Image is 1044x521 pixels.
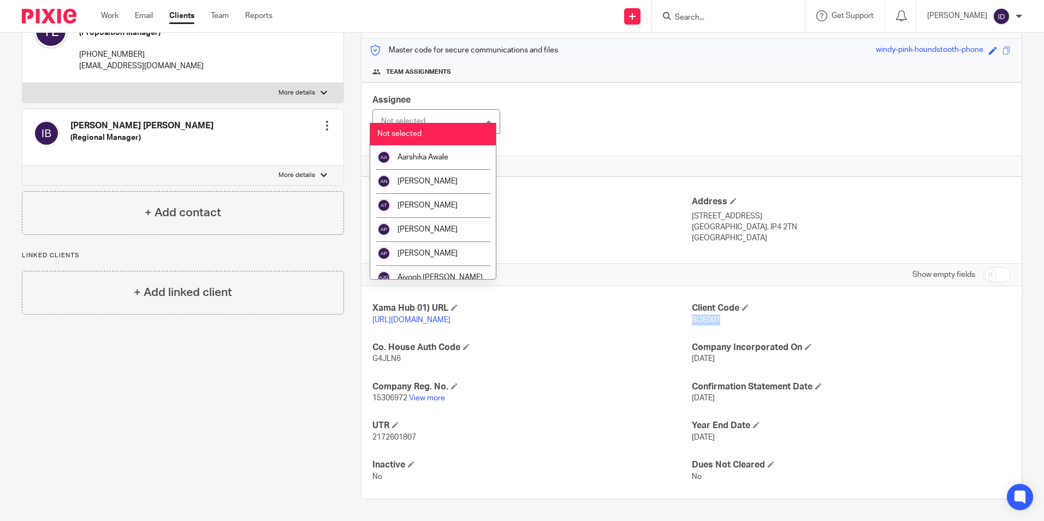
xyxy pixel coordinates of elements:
h4: Confirmation Statement Date [692,381,1011,393]
p: [PERSON_NAME] [927,10,987,21]
span: No [372,473,382,481]
p: Linked clients [22,251,344,260]
p: More details [278,171,315,180]
a: View more [409,394,445,402]
span: BOE001 [692,316,720,324]
h5: (Proposition Manager) [79,27,204,38]
span: 15306972 [372,394,407,402]
span: Aarshika Awale [398,153,448,161]
h4: CUSTOM FIELDS [372,270,691,279]
img: Pixie [22,9,76,23]
a: Work [101,10,118,21]
span: [DATE] [692,434,715,441]
span: [PERSON_NAME] [398,202,458,209]
a: Email [135,10,153,21]
h4: UTR [372,420,691,431]
p: Master code for secure communications and files [370,45,558,56]
img: svg%3E [377,151,390,164]
p: UK Company [372,211,691,222]
span: [PERSON_NAME] [398,226,458,233]
h4: Dues Not Cleared [692,459,1011,471]
img: svg%3E [377,271,390,284]
h5: (Regional Manager) [70,132,213,143]
label: Show empty fields [912,269,975,280]
img: svg%3E [377,175,390,188]
h4: + Add contact [145,204,221,221]
p: [GEOGRAPHIC_DATA] [692,233,1011,244]
span: [PERSON_NAME] [398,177,458,185]
p: [PHONE_NUMBER] [79,49,204,60]
img: svg%3E [993,8,1010,25]
h4: Client Code [692,303,1011,314]
h4: Year End Date [692,420,1011,431]
span: [DATE] [692,394,715,402]
h4: Company Reg. No. [372,381,691,393]
img: svg%3E [377,247,390,260]
h4: Address [692,196,1011,208]
a: [URL][DOMAIN_NAME] [372,316,450,324]
a: Team [211,10,229,21]
p: More details [278,88,315,97]
p: [GEOGRAPHIC_DATA], IP4 2TN [692,222,1011,233]
div: windy-pink-houndstooth-phone [876,44,983,57]
h4: Client type [372,196,691,208]
span: Aiyoob [PERSON_NAME] [398,274,483,281]
a: Clients [169,10,194,21]
h4: Co. House Auth Code [372,342,691,353]
img: svg%3E [377,223,390,236]
span: Get Support [832,12,874,20]
a: Reports [245,10,272,21]
p: [EMAIL_ADDRESS][DOMAIN_NAME] [79,61,204,72]
h4: [PERSON_NAME] [PERSON_NAME] [70,120,213,132]
img: svg%3E [377,199,390,212]
div: Not selected [381,117,425,125]
h4: Inactive [372,459,691,471]
h4: Company Incorporated On [692,342,1011,353]
input: Search [674,13,772,23]
span: Assignee [372,96,411,104]
img: svg%3E [33,120,60,146]
span: Team assignments [386,68,451,76]
span: Not selected [377,130,422,138]
h4: Xama Hub 01) URL [372,303,691,314]
h4: + Add linked client [134,284,232,301]
span: [DATE] [692,355,715,363]
span: [PERSON_NAME] [398,250,458,257]
span: No [692,473,702,481]
span: G4JLN6 [372,355,401,363]
span: 2172601807 [372,434,416,441]
p: [STREET_ADDRESS] [692,211,1011,222]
